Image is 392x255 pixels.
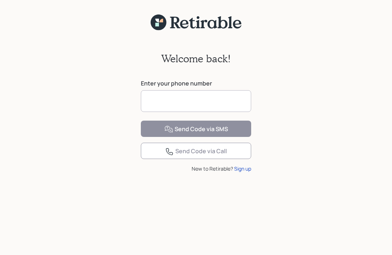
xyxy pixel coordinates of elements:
button: Send Code via SMS [141,121,251,137]
button: Send Code via Call [141,143,251,159]
h2: Welcome back! [161,53,231,65]
div: New to Retirable? [141,165,251,172]
div: Sign up [234,165,251,172]
div: Send Code via SMS [164,125,228,134]
div: Send Code via Call [165,147,227,156]
label: Enter your phone number [141,79,251,87]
